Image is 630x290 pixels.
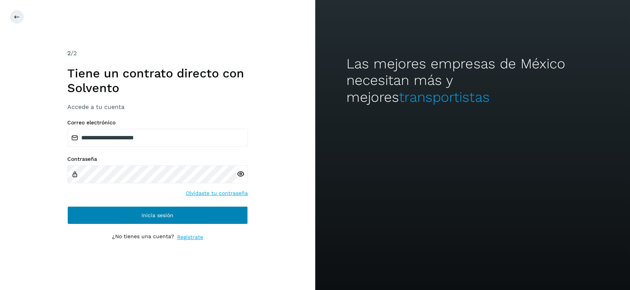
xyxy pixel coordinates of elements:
[67,50,71,57] span: 2
[112,233,174,241] p: ¿No tienes una cuenta?
[67,66,248,95] h1: Tiene un contrato directo con Solvento
[399,89,489,105] span: transportistas
[67,103,248,110] h3: Accede a tu cuenta
[346,56,598,106] h2: Las mejores empresas de México necesitan más y mejores
[186,189,248,197] a: Olvidaste tu contraseña
[67,156,248,162] label: Contraseña
[141,213,173,218] span: Inicia sesión
[67,119,248,126] label: Correo electrónico
[67,49,248,58] div: /2
[67,206,248,224] button: Inicia sesión
[177,233,203,241] a: Regístrate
